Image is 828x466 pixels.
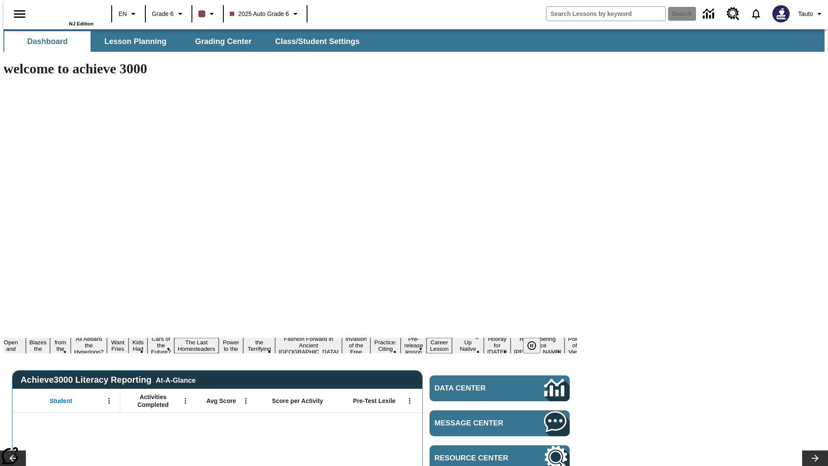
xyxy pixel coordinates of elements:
button: Slide 3 Hiker Blazes the Trail [26,331,50,360]
button: Grading Center [180,31,267,52]
button: Language: EN, Select a language [115,6,142,22]
h1: welcome to achieve 3000 [3,61,577,77]
span: Grading Center [195,37,251,47]
button: Slide 10 Solar Power to the People [219,331,244,360]
button: Select a new avatar [767,3,795,25]
button: Slide 17 Cooking Up Native Traditions [452,331,484,360]
span: 2025 Auto Grade 6 [230,9,289,19]
span: Activities Completed [125,393,182,409]
button: Slide 9 The Last Homesteaders [174,338,219,353]
button: Slide 7 Dirty Jobs Kids Had To Do [129,325,147,366]
button: Profile/Settings [795,6,828,22]
a: Notifications [745,3,767,25]
input: search field [546,7,665,21]
span: NJ Edition [69,21,94,26]
button: Slide 14 Mixed Practice: Citing Evidence [370,331,401,360]
button: Slide 19 Remembering Justice O'Connor [511,334,565,356]
a: Message Center [430,410,570,436]
a: Resource Center, Will open in new tab [721,2,745,25]
button: Open Menu [103,394,116,407]
button: Slide 20 Point of View [565,334,584,356]
span: Resource Center [435,454,518,463]
button: Slide 12 Fashion Forward in Ancient Rome [275,334,342,356]
span: Lesson Planning [104,37,166,47]
div: At-A-Glance [156,375,195,384]
button: Dashboard [4,31,91,52]
div: Home [38,3,94,26]
span: Score per Activity [272,397,323,405]
button: Class: 2025 Auto Grade 6, Select your class [226,6,304,22]
span: Pre-Test Lexile [353,397,396,405]
button: Lesson carousel, Next [802,450,828,466]
button: Slide 13 The Invasion of the Free CD [342,328,370,363]
span: Data Center [435,384,515,393]
span: Student [50,397,72,405]
button: Open side menu [7,1,32,27]
button: Slide 18 Hooray for Constitution Day! [484,334,511,356]
span: Achieve3000 Literacy Reporting [21,375,196,385]
button: Lesson Planning [92,31,179,52]
span: Grade 6 [152,9,174,19]
div: SubNavbar [3,31,367,52]
button: Grade: Grade 6, Select a grade [148,6,189,22]
span: Message Center [435,419,518,428]
span: EN [119,9,127,19]
img: Avatar [772,5,790,22]
button: Slide 15 Pre-release lesson [401,334,427,356]
button: Open Menu [403,394,416,407]
button: Slide 16 Career Lesson [427,338,452,353]
div: SubNavbar [3,29,825,52]
span: Avg Score [206,397,236,405]
a: Data Center [698,2,721,26]
button: Slide 4 Back from the Deep [50,331,71,360]
span: Dashboard [27,37,68,47]
span: Tauto [798,9,813,19]
button: Slide 5 All Aboard the Hyperloop? [71,334,107,356]
button: Open Menu [239,394,252,407]
a: Data Center [430,375,570,401]
a: Home [38,4,94,21]
button: Class color is dark brown. Change class color [195,6,220,22]
button: Slide 8 Cars of the Future? [147,334,174,356]
div: Pause [523,338,549,353]
button: Pause [523,338,540,353]
span: Class/Student Settings [275,37,360,47]
button: Class/Student Settings [268,31,367,52]
button: Slide 11 Attack of the Terrifying Tomatoes [243,331,275,360]
button: Open Menu [179,394,192,407]
button: Slide 6 Do You Want Fries With That? [107,325,129,366]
